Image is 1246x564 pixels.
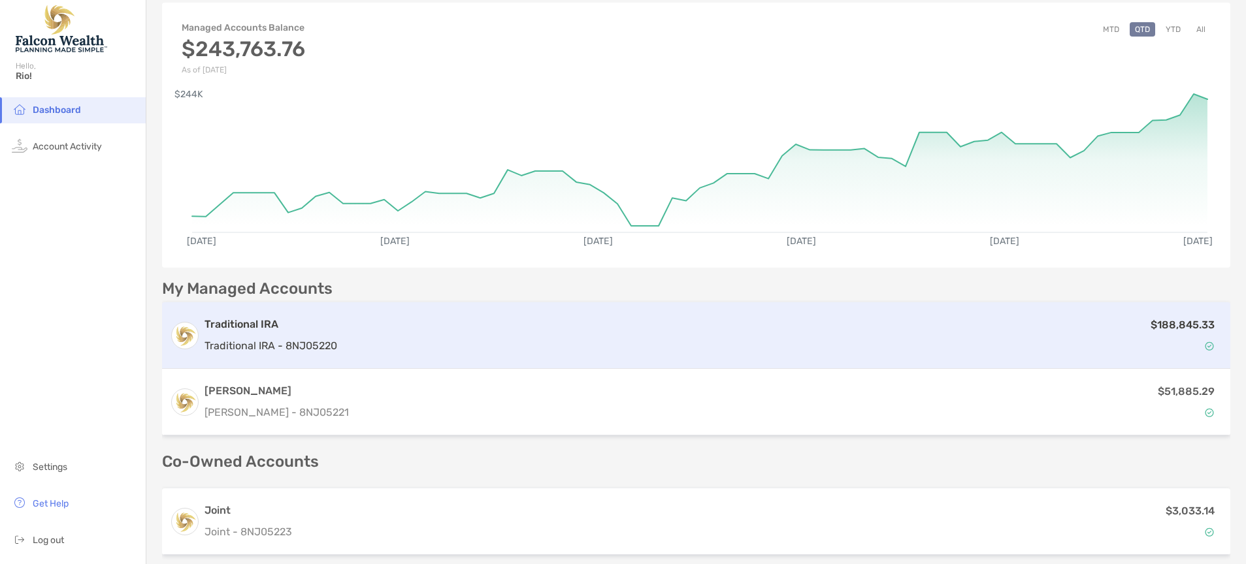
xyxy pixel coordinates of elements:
text: [DATE] [787,236,816,247]
button: MTD [1098,22,1124,37]
span: Dashboard [33,104,81,116]
img: Account Status icon [1205,408,1214,417]
p: My Managed Accounts [162,281,333,297]
text: [DATE] [583,236,613,247]
img: logo account [172,389,198,415]
p: $188,845.33 [1151,317,1215,333]
text: [DATE] [990,236,1019,247]
span: Rio! [16,70,138,82]
img: logo account [172,322,198,349]
text: [DATE] [380,236,410,247]
img: Falcon Wealth Planning Logo [16,5,107,52]
p: [PERSON_NAME] - 8NJ05221 [205,404,349,420]
span: Log out [33,535,64,546]
p: Traditional IRA - 8NJ05220 [205,337,337,354]
span: Account Activity [33,141,102,152]
img: household icon [12,101,27,117]
button: YTD [1160,22,1186,37]
button: All [1191,22,1211,37]
img: activity icon [12,138,27,153]
p: Joint - 8NJ05223 [205,524,292,540]
span: Get Help [33,498,69,509]
p: $3,033.14 [1166,503,1215,519]
img: logo account [172,509,198,535]
text: [DATE] [1183,236,1213,247]
h3: [PERSON_NAME] [205,383,349,399]
text: [DATE] [187,236,216,247]
text: $244K [174,89,203,100]
h4: Managed Accounts Balance [182,22,305,33]
img: logout icon [12,531,27,547]
h3: Joint [205,503,292,518]
img: Account Status icon [1205,527,1214,537]
p: As of [DATE] [182,65,305,74]
button: QTD [1130,22,1155,37]
p: Co-Owned Accounts [162,454,1230,470]
p: $51,885.29 [1158,383,1215,399]
h3: $243,763.76 [182,37,305,61]
span: Settings [33,462,67,473]
img: get-help icon [12,495,27,510]
img: Account Status icon [1205,341,1214,351]
img: settings icon [12,458,27,474]
h3: Traditional IRA [205,317,337,332]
